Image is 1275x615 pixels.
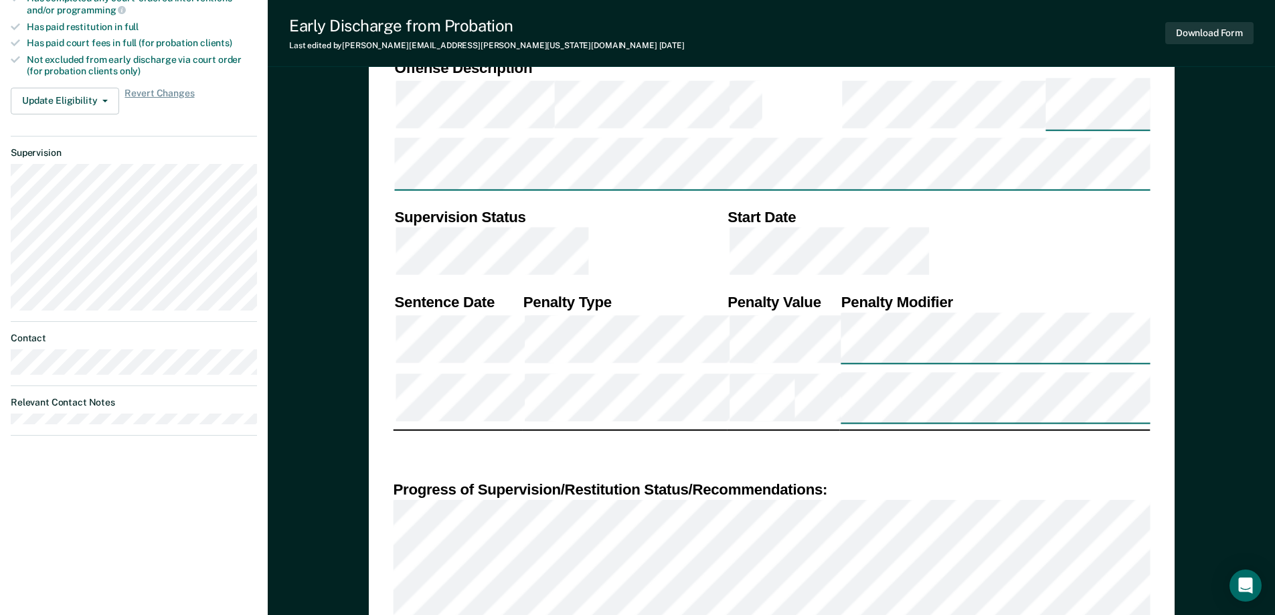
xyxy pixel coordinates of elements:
div: Has paid restitution in [27,21,257,33]
th: Start Date [726,207,1150,226]
th: Penalty Type [521,292,726,311]
dt: Contact [11,333,257,344]
div: Last edited by [PERSON_NAME][EMAIL_ADDRESS][PERSON_NAME][US_STATE][DOMAIN_NAME] [289,41,685,50]
button: Download Form [1165,22,1254,44]
dt: Relevant Contact Notes [11,397,257,408]
div: Not excluded from early discharge via court order (for probation clients [27,54,257,77]
dt: Supervision [11,147,257,159]
th: Supervision Status [393,207,726,226]
span: Revert Changes [124,88,194,114]
div: Open Intercom Messenger [1229,569,1262,602]
span: only) [120,66,141,76]
span: clients) [200,37,232,48]
span: programming [57,5,126,15]
button: Update Eligibility [11,88,119,114]
th: Penalty Value [726,292,840,311]
div: Early Discharge from Probation [289,16,685,35]
div: Has paid court fees in full (for probation [27,37,257,49]
th: Offense Description [393,58,552,77]
div: Progress of Supervision/Restitution Status/Recommendations: [393,480,1150,500]
th: Penalty Modifier [839,292,1150,311]
span: [DATE] [659,41,685,50]
span: full [124,21,139,32]
th: Sentence Date [393,292,521,311]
